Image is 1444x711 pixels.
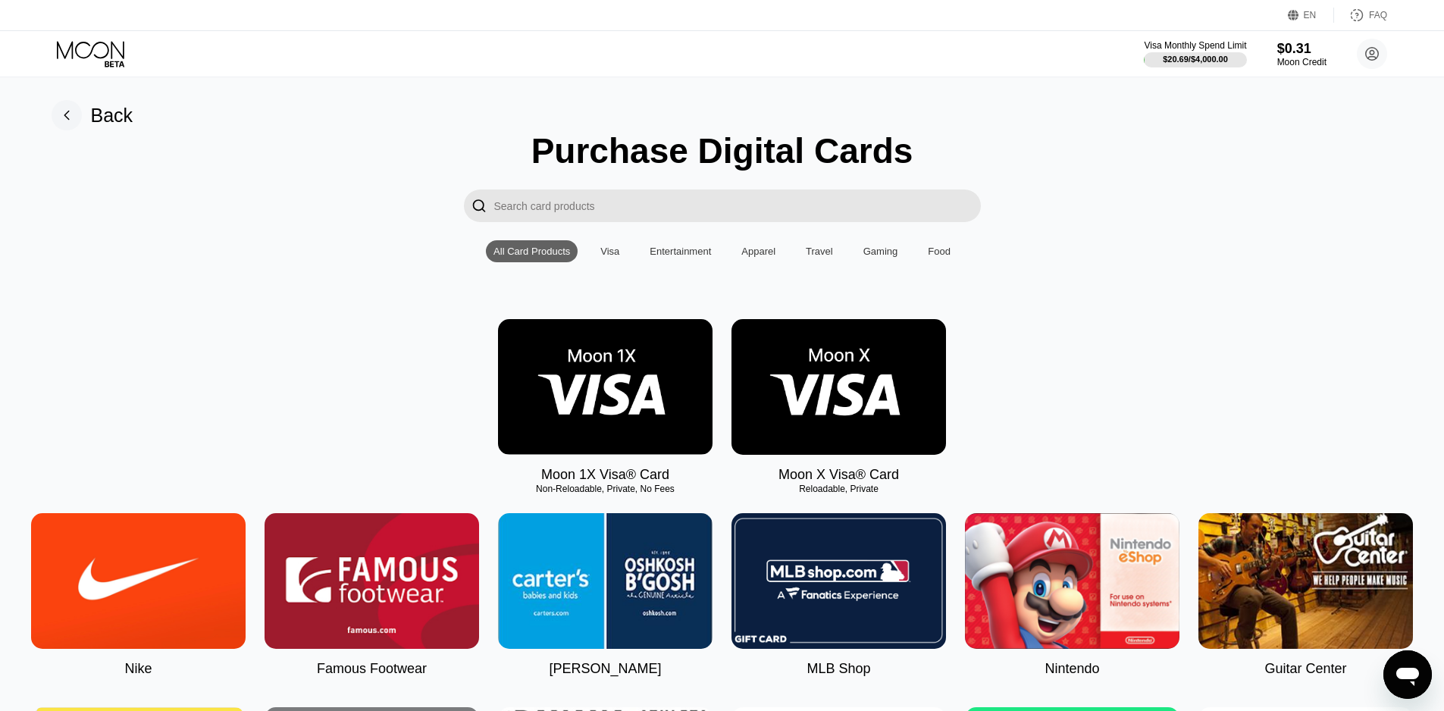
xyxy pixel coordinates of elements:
[317,661,427,677] div: Famous Footwear
[494,189,981,222] input: Search card products
[549,661,661,677] div: [PERSON_NAME]
[1277,57,1327,67] div: Moon Credit
[541,467,669,483] div: Moon 1X Visa® Card
[91,105,133,127] div: Back
[863,246,898,257] div: Gaming
[741,246,775,257] div: Apparel
[731,484,946,494] div: Reloadable, Private
[856,240,906,262] div: Gaming
[1277,41,1327,67] div: $0.31Moon Credit
[498,484,713,494] div: Non-Reloadable, Private, No Fees
[464,189,494,222] div: 
[807,661,870,677] div: MLB Shop
[1383,650,1432,699] iframe: Button to launch messaging window
[124,661,152,677] div: Nike
[798,240,841,262] div: Travel
[920,240,958,262] div: Food
[1288,8,1334,23] div: EN
[1045,661,1099,677] div: Nintendo
[1144,40,1246,51] div: Visa Monthly Spend Limit
[1144,40,1246,67] div: Visa Monthly Spend Limit$20.69/$4,000.00
[734,240,783,262] div: Apparel
[928,246,951,257] div: Food
[600,246,619,257] div: Visa
[471,197,487,215] div: 
[1264,661,1346,677] div: Guitar Center
[778,467,899,483] div: Moon X Visa® Card
[806,246,833,257] div: Travel
[531,130,913,171] div: Purchase Digital Cards
[650,246,711,257] div: Entertainment
[493,246,570,257] div: All Card Products
[593,240,627,262] div: Visa
[1334,8,1387,23] div: FAQ
[642,240,719,262] div: Entertainment
[1163,55,1228,64] div: $20.69 / $4,000.00
[1369,10,1387,20] div: FAQ
[52,100,133,130] div: Back
[486,240,578,262] div: All Card Products
[1304,10,1317,20] div: EN
[1277,41,1327,57] div: $0.31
